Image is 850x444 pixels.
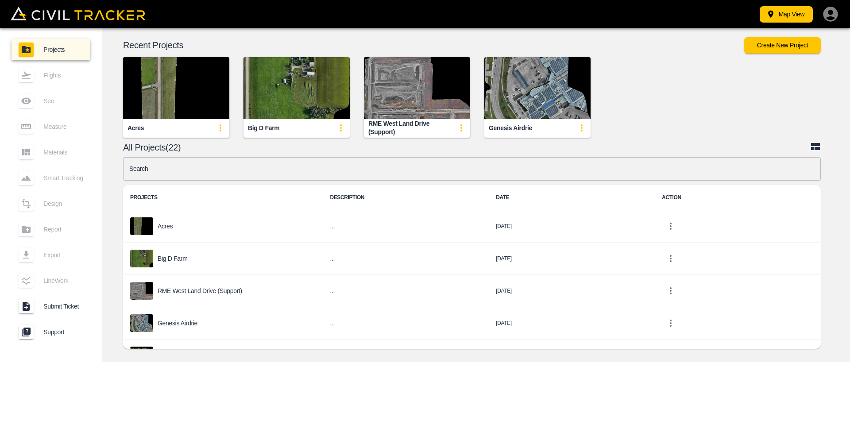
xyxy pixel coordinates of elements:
[43,46,83,53] span: Projects
[158,255,188,262] p: Big D Farm
[364,57,470,119] img: RME West Land Drive (Support)
[330,253,482,264] h6: ...
[130,282,153,300] img: project-image
[330,221,482,232] h6: ...
[323,185,489,210] th: DESCRIPTION
[12,39,90,60] a: Projects
[11,7,145,20] img: Civil Tracker
[489,275,655,307] td: [DATE]
[760,6,813,23] button: Map View
[123,185,323,210] th: PROJECTS
[489,210,655,243] td: [DATE]
[489,307,655,340] td: [DATE]
[489,185,655,210] th: DATE
[489,340,655,372] td: [DATE]
[130,250,153,267] img: project-image
[158,223,173,230] p: Acres
[243,57,350,119] img: Big D Farm
[158,287,242,294] p: RME West Land Drive (Support)
[12,321,90,343] a: Support
[573,119,591,137] button: update-card-details
[158,320,197,327] p: Genesis Airdrie
[127,124,144,132] div: Acres
[123,57,229,119] img: Acres
[484,57,591,119] img: Genesis Airdrie
[655,185,821,210] th: ACTION
[212,119,229,137] button: update-card-details
[123,42,744,49] p: Recent Projects
[332,119,350,137] button: update-card-details
[744,37,821,54] button: Create New Project
[130,347,153,364] img: project-image
[330,318,482,329] h6: ...
[489,124,532,132] div: Genesis Airdrie
[452,119,470,137] button: update-card-details
[368,120,452,136] div: RME West Land Drive (Support)
[330,286,482,297] h6: ...
[130,217,153,235] img: project-image
[130,314,153,332] img: project-image
[12,296,90,317] a: Submit Ticket
[489,243,655,275] td: [DATE]
[123,144,810,151] p: All Projects(22)
[248,124,279,132] div: Big D Farm
[43,303,83,310] span: Submit Ticket
[43,328,83,336] span: Support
